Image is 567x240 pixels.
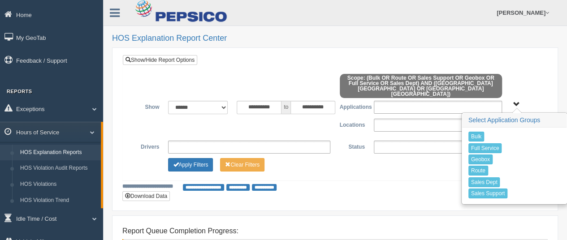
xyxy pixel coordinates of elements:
a: HOS Violation Audit Reports [16,160,101,176]
label: Drivers [130,141,164,151]
label: Status [335,141,369,151]
button: Bulk [468,132,484,141]
span: Scope: (Bulk OR Route OR Sales Support OR Geobox OR Full Service OR Sales Dept) AND ([GEOGRAPHIC_... [340,74,502,98]
h2: HOS Explanation Report Center [112,34,558,43]
a: HOS Explanation Reports [16,145,101,161]
label: Applications [335,101,369,111]
button: Sales Support [468,189,507,198]
button: Change Filter Options [220,158,264,171]
button: Download Data [122,191,170,201]
label: Locations [335,119,369,129]
h3: Select Application Groups [462,113,567,128]
h4: Report Queue Completion Progress: [122,227,548,235]
button: Route [468,166,488,176]
button: Full Service [468,143,502,153]
button: Change Filter Options [168,158,213,171]
span: to [281,101,290,114]
button: Geobox [468,154,493,164]
a: Show/Hide Report Options [123,55,197,65]
a: HOS Violation Trend [16,193,101,209]
a: HOS Violations [16,176,101,193]
label: Show [130,101,164,111]
button: Sales Dept [468,177,500,187]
